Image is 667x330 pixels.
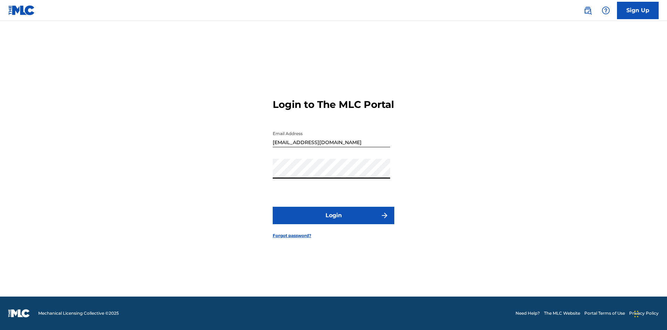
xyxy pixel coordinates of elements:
[380,211,389,220] img: f7272a7cc735f4ea7f67.svg
[629,310,659,316] a: Privacy Policy
[273,207,394,224] button: Login
[584,310,625,316] a: Portal Terms of Use
[584,6,592,15] img: search
[602,6,610,15] img: help
[617,2,659,19] a: Sign Up
[273,233,311,239] a: Forgot password?
[634,304,639,324] div: Drag
[544,310,580,316] a: The MLC Website
[599,3,613,17] div: Help
[273,99,394,111] h3: Login to The MLC Portal
[38,310,119,316] span: Mechanical Licensing Collective © 2025
[8,309,30,317] img: logo
[8,5,35,15] img: MLC Logo
[581,3,595,17] a: Public Search
[516,310,540,316] a: Need Help?
[632,297,667,330] iframe: Chat Widget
